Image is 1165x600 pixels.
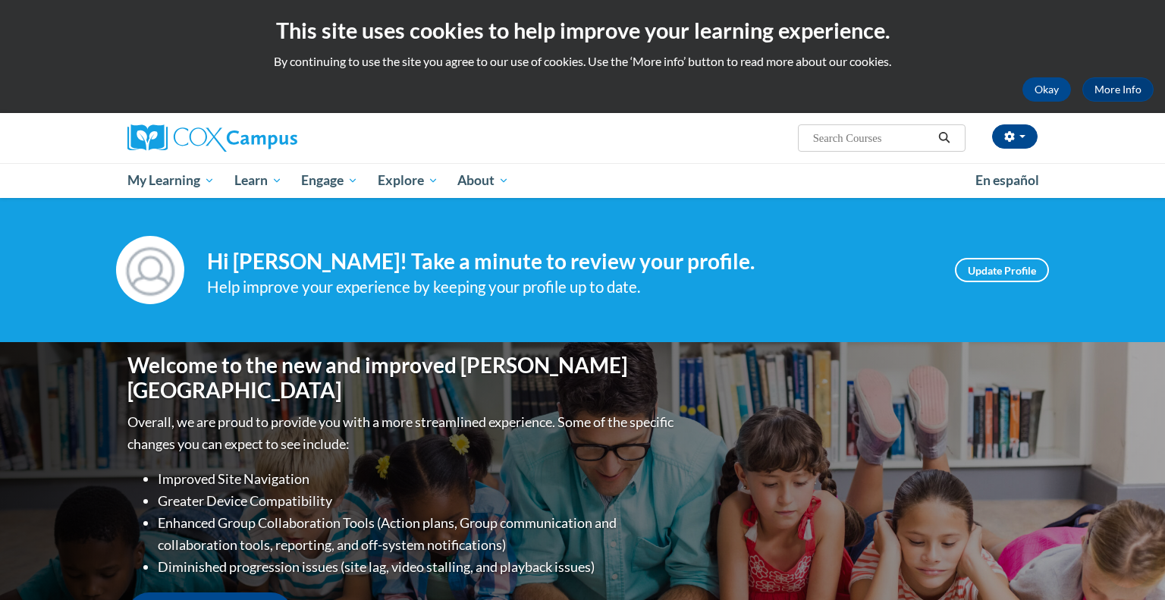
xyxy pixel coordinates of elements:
span: Explore [378,171,438,190]
span: My Learning [127,171,215,190]
input: Search Courses [812,129,933,147]
h4: Hi [PERSON_NAME]! Take a minute to review your profile. [207,249,932,275]
li: Enhanced Group Collaboration Tools (Action plans, Group communication and collaboration tools, re... [158,512,677,556]
a: More Info [1082,77,1154,102]
li: Diminished progression issues (site lag, video stalling, and playback issues) [158,556,677,578]
h2: This site uses cookies to help improve your learning experience. [11,15,1154,46]
div: Main menu [105,163,1060,198]
li: Greater Device Compatibility [158,490,677,512]
p: By continuing to use the site you agree to our use of cookies. Use the ‘More info’ button to read... [11,53,1154,70]
a: Update Profile [955,258,1049,282]
div: Help improve your experience by keeping your profile up to date. [207,275,932,300]
span: Engage [301,171,358,190]
a: About [448,163,520,198]
p: Overall, we are proud to provide you with a more streamlined experience. Some of the specific cha... [127,411,677,455]
a: Explore [368,163,448,198]
img: Cox Campus [127,124,297,152]
span: En español [975,172,1039,188]
a: Engage [291,163,368,198]
a: Learn [225,163,292,198]
button: Account Settings [992,124,1038,149]
a: Cox Campus [127,124,416,152]
img: Profile Image [116,236,184,304]
span: About [457,171,509,190]
a: My Learning [118,163,225,198]
iframe: Button to launch messaging window [1104,539,1153,588]
a: En español [966,165,1049,196]
li: Improved Site Navigation [158,468,677,490]
span: Learn [234,171,282,190]
button: Okay [1022,77,1071,102]
button: Search [933,129,956,147]
h1: Welcome to the new and improved [PERSON_NAME][GEOGRAPHIC_DATA] [127,353,677,404]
